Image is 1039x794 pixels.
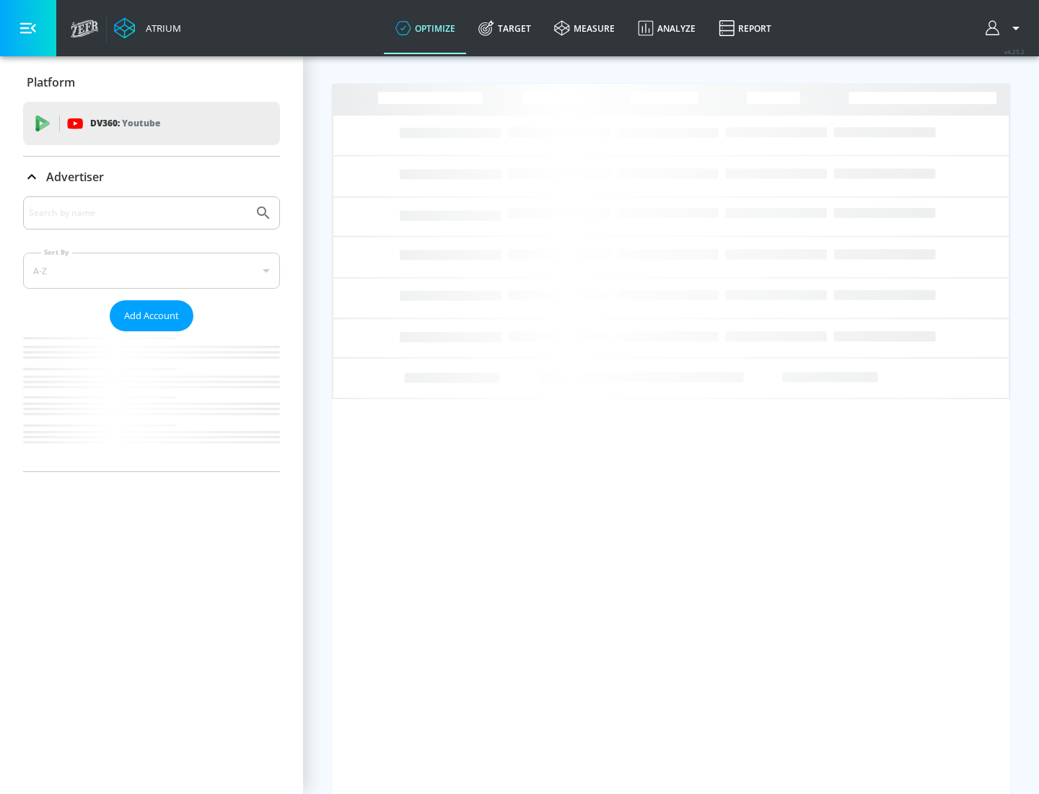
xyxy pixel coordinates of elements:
a: Report [707,2,783,54]
button: Add Account [110,300,193,331]
div: Platform [23,62,280,102]
a: Atrium [114,17,181,39]
nav: list of Advertiser [23,331,280,471]
span: Add Account [124,307,179,324]
a: Target [467,2,543,54]
p: DV360: [90,115,160,131]
a: optimize [384,2,467,54]
div: DV360: Youtube [23,102,280,145]
div: Advertiser [23,196,280,471]
p: Youtube [122,115,160,131]
p: Platform [27,74,75,90]
label: Sort By [41,248,72,257]
input: Search by name [29,204,247,222]
div: A-Z [23,253,280,289]
a: Analyze [626,2,707,54]
a: measure [543,2,626,54]
div: Atrium [140,22,181,35]
p: Advertiser [46,169,104,185]
div: Advertiser [23,157,280,197]
span: v 4.25.2 [1004,48,1025,56]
